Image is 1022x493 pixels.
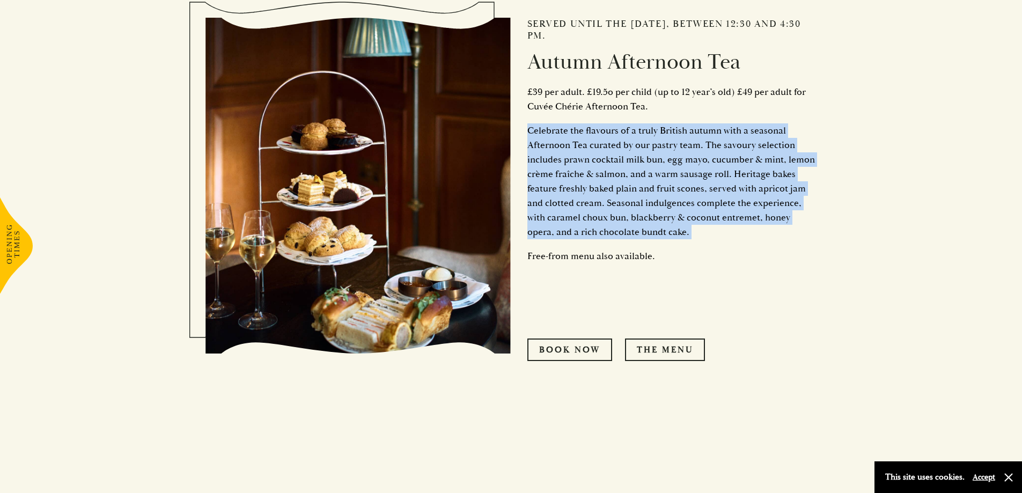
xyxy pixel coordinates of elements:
h2: Served until the [DATE], between 12:30 and 4:30 pm. [527,18,817,41]
button: Accept [973,472,995,482]
p: £39 per adult. £19.5o per child (up to 12 year’s old) £49 per adult for Cuvée Chérie Afternoon Tea. [527,85,817,114]
button: Close and accept [1003,472,1014,483]
p: This site uses cookies. [885,469,965,485]
a: Book now [527,339,612,361]
h2: Autumn Afternoon Tea [527,49,817,75]
a: THE MENU [625,339,705,361]
p: Free-from menu also available. [527,249,817,263]
p: Celebrate the flavours of a truly British autumn with a seasonal Afternoon Tea curated by our pas... [527,123,817,239]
